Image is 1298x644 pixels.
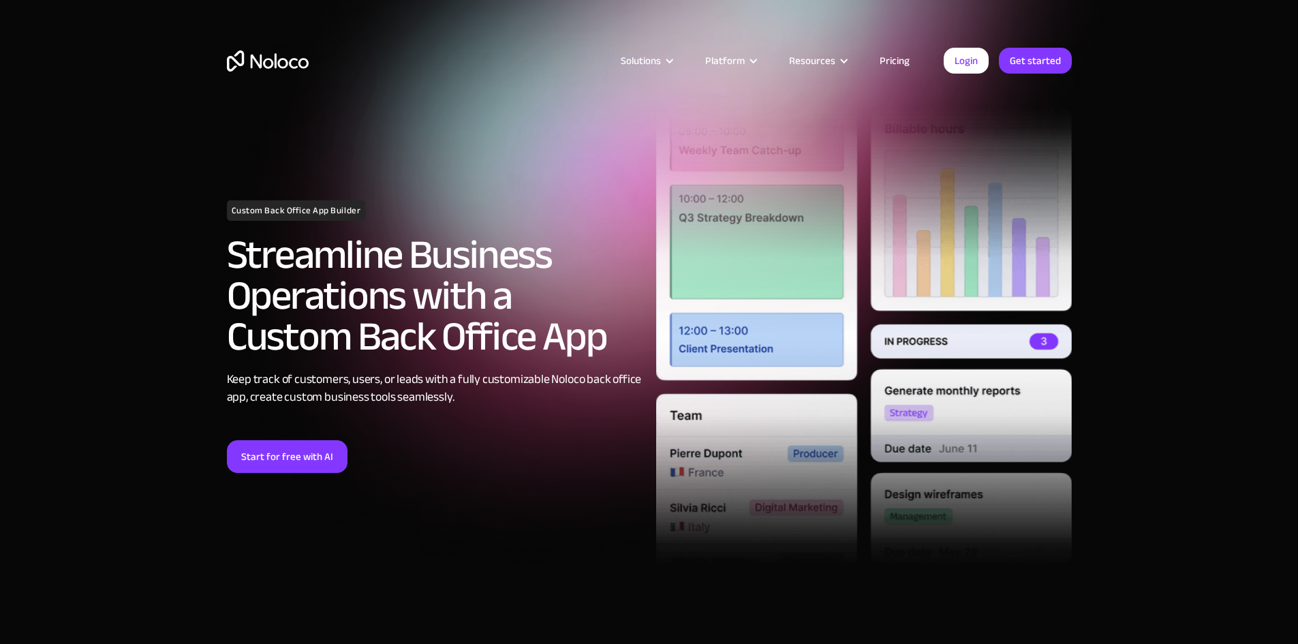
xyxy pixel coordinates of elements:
div: Solutions [604,52,688,70]
div: Platform [705,52,745,70]
a: Start for free with AI [227,440,347,473]
div: Resources [789,52,835,70]
div: Keep track of customers, users, or leads with a fully customizable Noloco back office app, create... [227,371,643,406]
div: Platform [688,52,772,70]
h2: Streamline Business Operations with a Custom Back Office App [227,234,643,357]
a: Pricing [863,52,927,70]
a: Login [944,48,989,74]
h1: Custom Back Office App Builder [227,200,366,221]
a: Get started [999,48,1072,74]
a: home [227,50,309,72]
div: Resources [772,52,863,70]
div: Solutions [621,52,661,70]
